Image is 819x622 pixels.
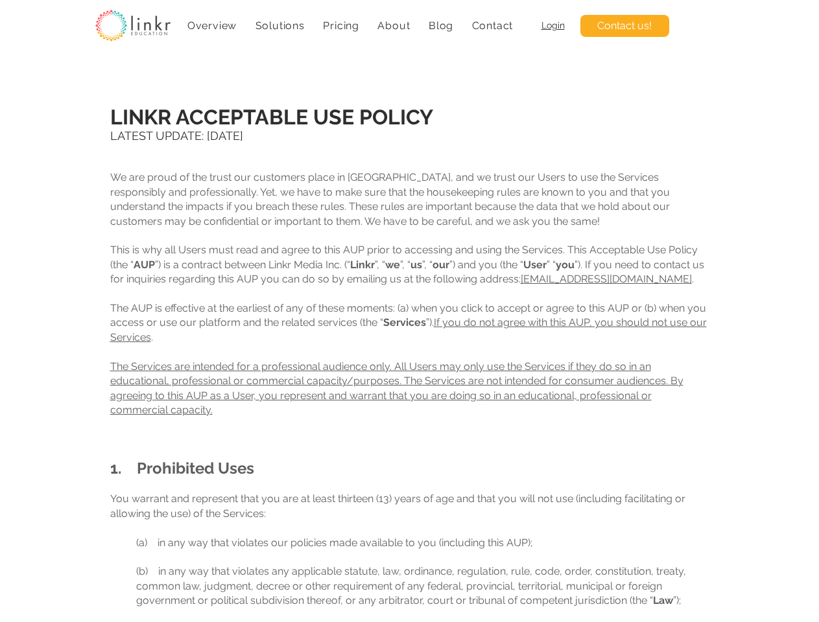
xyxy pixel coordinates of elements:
span: Blog [429,19,453,32]
a: Login [541,20,565,30]
a: Pricing [316,13,366,38]
span: Linkr [350,259,375,271]
span: LATEST UPDATE: [DATE] [110,129,243,143]
span: Services [383,316,426,328]
p: The AUP is effective at the earliest of any of these moments: (a) when you click to accept or agr... [110,301,709,345]
span: LINKR ACCEPTABLE USE POLICY [110,105,433,129]
span: If you do not agree with this AUP, you should not use our Services [110,316,707,343]
span: we [385,259,400,271]
span: 1. Prohibited Uses [110,459,254,478]
span: About [377,19,410,32]
a: Blog [422,13,460,38]
span: The Services are intended for a professional audience only. All Users may only use the Services i... [110,360,683,416]
span: Contact [472,19,514,32]
nav: Site [181,13,520,38]
p: You warrant and represent that you are at least thirteen (13) years of age and that you will not ... [110,492,709,521]
a: Contact us! [580,15,669,37]
span: you [556,259,575,271]
a: Contact [465,13,519,38]
p: (b) in any way that violates any applicable statute, law, ordinance, regulation, rule, code, orde... [136,550,709,608]
span: our [433,259,449,271]
span: User [523,259,547,271]
div: About [371,13,417,38]
span: Pricing [323,19,359,32]
span: Contact us! [597,19,652,33]
img: linkr_logo_transparentbg.png [95,10,171,41]
span: Overview [187,19,237,32]
a: Overview [181,13,244,38]
p: We are proud of the trust our customers place in [GEOGRAPHIC_DATA], and we trust our Users to use... [110,170,709,229]
p: This is why all Users must read and agree to this AUP prior to accessing and using the Services. ... [110,243,709,286]
span: us [410,259,422,271]
span: Law [653,594,673,606]
span: AUP [134,259,155,271]
a: [EMAIL_ADDRESS][DOMAIN_NAME] [521,273,692,285]
p: (a) in any way that violates our policies made available to you (including this AUP); [136,521,709,550]
div: Solutions [248,13,311,38]
span: Solutions [255,19,305,32]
